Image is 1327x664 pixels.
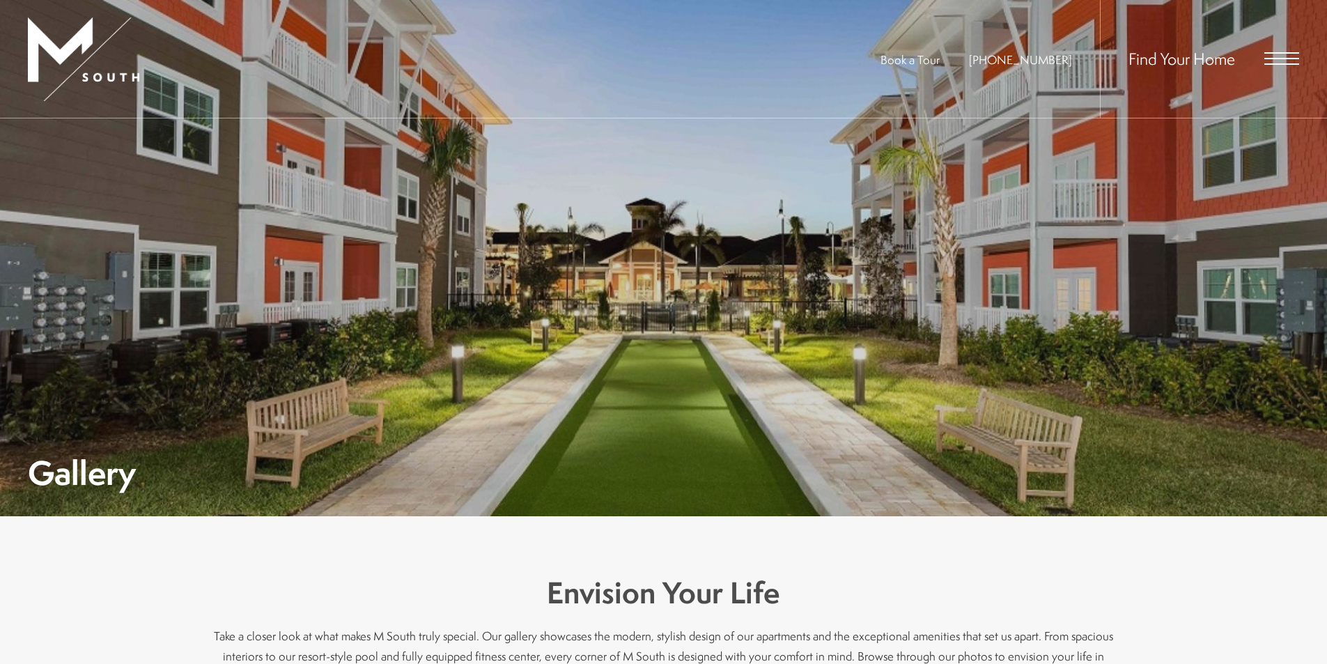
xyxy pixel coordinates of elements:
h3: Envision Your Life [211,572,1117,614]
a: Book a Tour [880,52,940,68]
a: Call Us at 813-570-8014 [969,52,1072,68]
span: [PHONE_NUMBER] [969,52,1072,68]
a: Find Your Home [1128,47,1235,70]
img: MSouth [28,17,139,101]
h1: Gallery [28,457,136,488]
button: Open Menu [1264,52,1299,65]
